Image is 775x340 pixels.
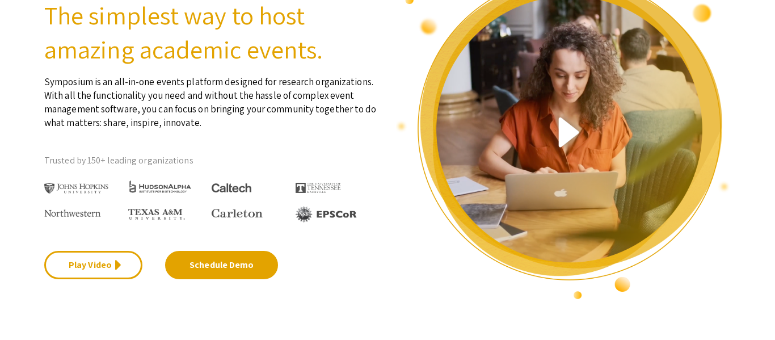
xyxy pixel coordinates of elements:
a: Schedule Demo [165,251,278,279]
img: Caltech [212,183,251,193]
img: EPSCOR [296,206,358,223]
img: Johns Hopkins University [44,183,108,194]
a: Play Video [44,251,142,279]
p: Symposium is an all-in-one events platform designed for research organizations. With all the func... [44,66,379,129]
img: Texas A&M University [128,209,185,220]
iframe: Chat [9,289,48,331]
img: Carleton [212,209,263,218]
img: Northwestern [44,209,101,216]
img: The University of Tennessee [296,183,341,193]
img: HudsonAlpha [128,180,192,193]
p: Trusted by 150+ leading organizations [44,152,379,169]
